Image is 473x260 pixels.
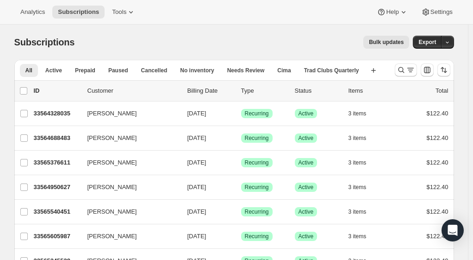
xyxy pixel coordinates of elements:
[349,159,367,166] span: 3 items
[437,63,450,76] button: Sort the results
[45,67,62,74] span: Active
[245,233,269,240] span: Recurring
[349,233,367,240] span: 3 items
[427,184,448,190] span: $122.40
[395,63,417,76] button: Search and filter results
[245,184,269,191] span: Recurring
[349,181,377,194] button: 3 items
[52,6,105,19] button: Subscriptions
[187,184,206,190] span: [DATE]
[34,207,80,216] p: 33565540451
[245,134,269,142] span: Recurring
[87,86,180,95] p: Customer
[34,232,80,241] p: 33565605987
[20,8,45,16] span: Analytics
[304,67,359,74] span: Trad Clubs Quarterly
[416,6,458,19] button: Settings
[87,158,137,167] span: [PERSON_NAME]
[427,233,448,240] span: $122.40
[427,208,448,215] span: $122.40
[25,67,32,74] span: All
[34,132,448,145] div: 33564688483[PERSON_NAME][DATE]SuccessRecurringSuccessActive3 items$122.40
[15,6,50,19] button: Analytics
[227,67,265,74] span: Needs Review
[427,159,448,166] span: $122.40
[386,8,398,16] span: Help
[430,8,453,16] span: Settings
[14,37,75,47] span: Subscriptions
[180,67,214,74] span: No inventory
[427,134,448,141] span: $122.40
[82,155,174,170] button: [PERSON_NAME]
[34,86,448,95] div: IDCustomerBilling DateTypeStatusItemsTotal
[106,6,141,19] button: Tools
[349,205,377,218] button: 3 items
[187,208,206,215] span: [DATE]
[349,110,367,117] span: 3 items
[112,8,126,16] span: Tools
[87,232,137,241] span: [PERSON_NAME]
[349,230,377,243] button: 3 items
[418,38,436,46] span: Export
[299,110,314,117] span: Active
[295,86,341,95] p: Status
[82,180,174,195] button: [PERSON_NAME]
[34,181,448,194] div: 33564950627[PERSON_NAME][DATE]SuccessRecurringSuccessActive3 items$122.40
[299,208,314,216] span: Active
[241,86,287,95] div: Type
[82,204,174,219] button: [PERSON_NAME]
[34,183,80,192] p: 33564950627
[245,159,269,166] span: Recurring
[141,67,168,74] span: Cancelled
[349,208,367,216] span: 3 items
[349,132,377,145] button: 3 items
[369,38,404,46] span: Bulk updates
[82,106,174,121] button: [PERSON_NAME]
[413,36,442,49] button: Export
[349,184,367,191] span: 3 items
[34,205,448,218] div: 33565540451[PERSON_NAME][DATE]SuccessRecurringSuccessActive3 items$122.40
[58,8,99,16] span: Subscriptions
[187,110,206,117] span: [DATE]
[421,63,434,76] button: Customize table column order and visibility
[82,131,174,146] button: [PERSON_NAME]
[187,134,206,141] span: [DATE]
[349,86,395,95] div: Items
[187,86,234,95] p: Billing Date
[371,6,413,19] button: Help
[245,110,269,117] span: Recurring
[87,133,137,143] span: [PERSON_NAME]
[442,219,464,241] div: Open Intercom Messenger
[87,109,137,118] span: [PERSON_NAME]
[34,107,448,120] div: 33564328035[PERSON_NAME][DATE]SuccessRecurringSuccessActive3 items$122.40
[82,229,174,244] button: [PERSON_NAME]
[299,134,314,142] span: Active
[187,233,206,240] span: [DATE]
[245,208,269,216] span: Recurring
[349,107,377,120] button: 3 items
[108,67,128,74] span: Paused
[75,67,95,74] span: Prepaid
[34,133,80,143] p: 33564688483
[34,109,80,118] p: 33564328035
[299,233,314,240] span: Active
[349,134,367,142] span: 3 items
[436,86,448,95] p: Total
[366,64,381,77] button: Create new view
[277,67,291,74] span: Cima
[299,184,314,191] span: Active
[34,230,448,243] div: 33565605987[PERSON_NAME][DATE]SuccessRecurringSuccessActive3 items$122.40
[363,36,409,49] button: Bulk updates
[87,207,137,216] span: [PERSON_NAME]
[34,158,80,167] p: 33565376611
[187,159,206,166] span: [DATE]
[349,156,377,169] button: 3 items
[427,110,448,117] span: $122.40
[34,86,80,95] p: ID
[34,156,448,169] div: 33565376611[PERSON_NAME][DATE]SuccessRecurringSuccessActive3 items$122.40
[87,183,137,192] span: [PERSON_NAME]
[299,159,314,166] span: Active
